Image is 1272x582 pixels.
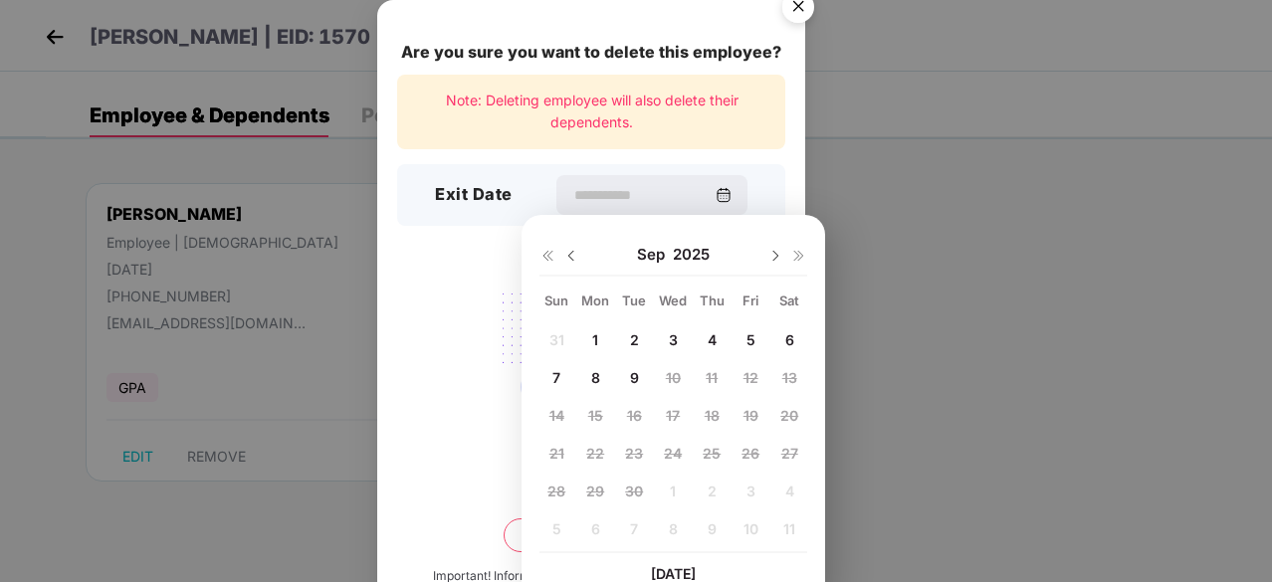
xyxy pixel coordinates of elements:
[651,565,696,582] span: [DATE]
[785,331,794,348] span: 6
[592,331,598,348] span: 1
[504,518,679,552] button: Delete permanently
[578,291,613,309] div: Mon
[791,248,807,264] img: svg+xml;base64,PHN2ZyB4bWxucz0iaHR0cDovL3d3dy53My5vcmcvMjAwMC9zdmciIHdpZHRoPSIxNiIgaGVpZ2h0PSIxNi...
[772,291,807,309] div: Sat
[435,182,513,208] h3: Exit Date
[716,187,732,203] img: svg+xml;base64,PHN2ZyBpZD0iQ2FsZW5kYXItMzJ4MzIiIHhtbG5zPSJodHRwOi8vd3d3LnczLm9yZy8yMDAwL3N2ZyIgd2...
[539,291,574,309] div: Sun
[695,291,730,309] div: Thu
[397,40,785,65] div: Are you sure you want to delete this employee?
[767,248,783,264] img: svg+xml;base64,PHN2ZyBpZD0iRHJvcGRvd24tMzJ4MzIiIHhtbG5zPSJodHRwOi8vd3d3LnczLm9yZy8yMDAwL3N2ZyIgd2...
[397,75,785,149] div: Note: Deleting employee will also delete their dependents.
[617,291,652,309] div: Tue
[708,331,717,348] span: 4
[563,248,579,264] img: svg+xml;base64,PHN2ZyBpZD0iRHJvcGRvd24tMzJ4MzIiIHhtbG5zPSJodHRwOi8vd3d3LnczLm9yZy8yMDAwL3N2ZyIgd2...
[637,245,673,265] span: Sep
[656,291,691,309] div: Wed
[673,245,710,265] span: 2025
[480,282,703,437] img: svg+xml;base64,PHN2ZyB4bWxucz0iaHR0cDovL3d3dy53My5vcmcvMjAwMC9zdmciIHdpZHRoPSIyMjQiIGhlaWdodD0iMT...
[539,248,555,264] img: svg+xml;base64,PHN2ZyB4bWxucz0iaHR0cDovL3d3dy53My5vcmcvMjAwMC9zdmciIHdpZHRoPSIxNiIgaGVpZ2h0PSIxNi...
[669,331,678,348] span: 3
[630,369,639,386] span: 9
[746,331,755,348] span: 5
[630,331,639,348] span: 2
[552,369,560,386] span: 7
[591,369,600,386] span: 8
[734,291,768,309] div: Fri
